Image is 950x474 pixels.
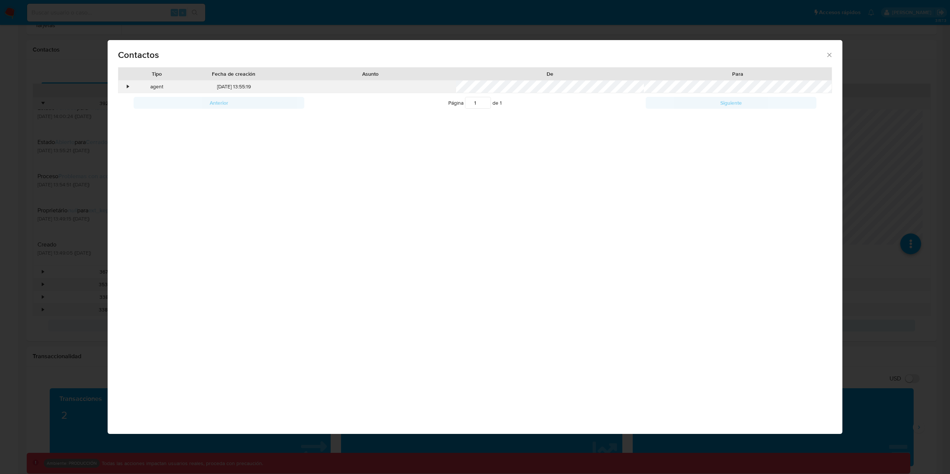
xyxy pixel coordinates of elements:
[500,99,502,107] span: 1
[183,81,285,93] div: [DATE] 13:55:19
[134,97,304,109] button: Anterior
[461,70,638,78] div: De
[137,70,177,78] div: Tipo
[649,70,826,78] div: Para
[188,70,280,78] div: Fecha de creación
[646,97,816,109] button: Siguiente
[290,70,451,78] div: Asunto
[131,81,183,93] div: agent
[118,50,826,59] span: Contactos
[826,51,832,58] button: close
[448,97,502,109] span: Página de
[127,83,129,91] div: •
